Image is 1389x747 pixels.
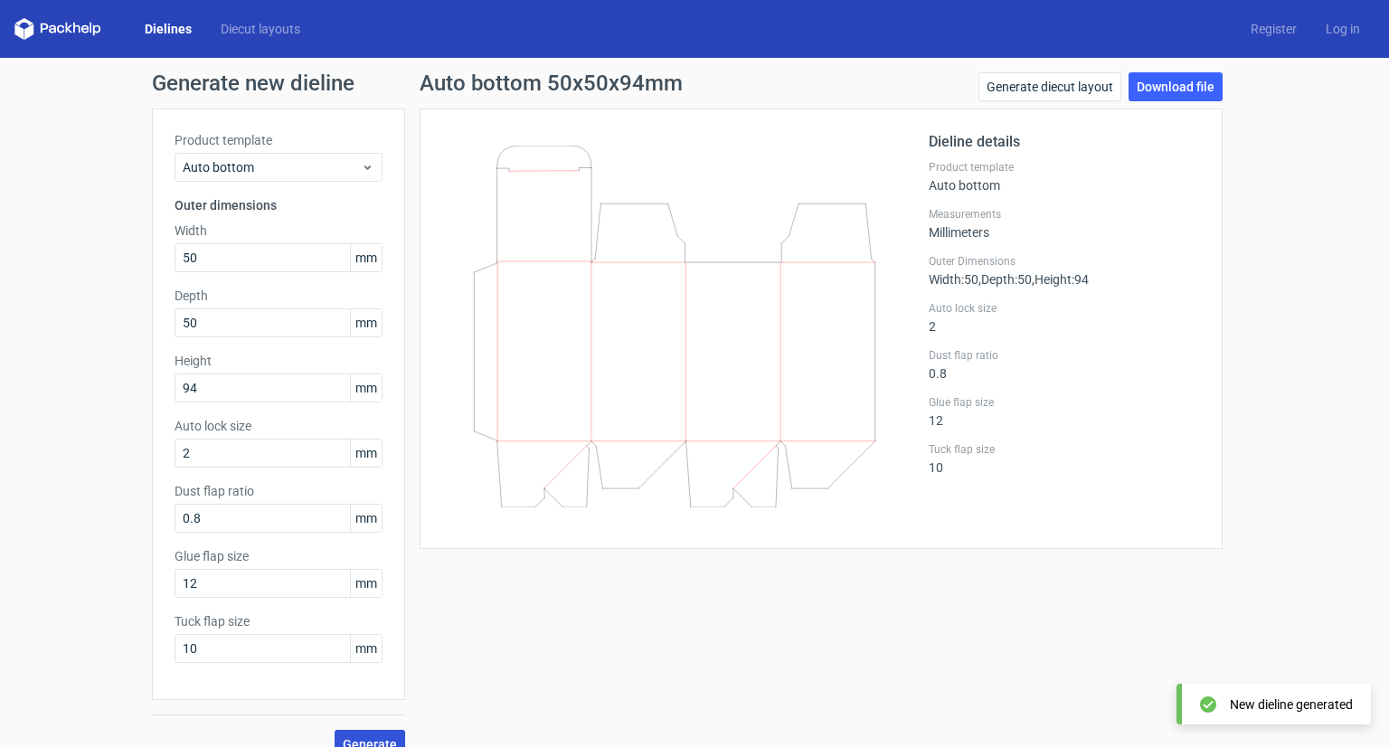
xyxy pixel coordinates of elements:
span: Width : 50 [929,272,978,287]
h2: Dieline details [929,131,1200,153]
label: Measurements [929,207,1200,222]
span: mm [350,505,382,532]
div: 0.8 [929,348,1200,381]
span: mm [350,309,382,336]
label: Tuck flap size [175,612,383,630]
div: Millimeters [929,207,1200,240]
label: Auto lock size [175,417,383,435]
label: Tuck flap size [929,442,1200,457]
div: 10 [929,442,1200,475]
div: New dieline generated [1230,695,1353,714]
label: Glue flap size [929,395,1200,410]
div: 12 [929,395,1200,428]
label: Glue flap size [175,547,383,565]
label: Outer Dimensions [929,254,1200,269]
h3: Outer dimensions [175,196,383,214]
h1: Auto bottom 50x50x94mm [420,72,683,94]
a: Download file [1129,72,1223,101]
a: Dielines [130,20,206,38]
label: Auto lock size [929,301,1200,316]
span: mm [350,374,382,402]
span: mm [350,635,382,662]
label: Height [175,352,383,370]
a: Register [1236,20,1311,38]
span: Auto bottom [183,158,361,176]
a: Log in [1311,20,1375,38]
span: mm [350,440,382,467]
span: , Depth : 50 [978,272,1032,287]
label: Dust flap ratio [175,482,383,500]
a: Generate diecut layout [978,72,1121,101]
label: Width [175,222,383,240]
h1: Generate new dieline [152,72,1237,94]
div: 2 [929,301,1200,334]
label: Dust flap ratio [929,348,1200,363]
span: mm [350,244,382,271]
label: Depth [175,287,383,305]
a: Diecut layouts [206,20,315,38]
label: Product template [175,131,383,149]
div: Auto bottom [929,160,1200,193]
span: , Height : 94 [1032,272,1089,287]
span: mm [350,570,382,597]
label: Product template [929,160,1200,175]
